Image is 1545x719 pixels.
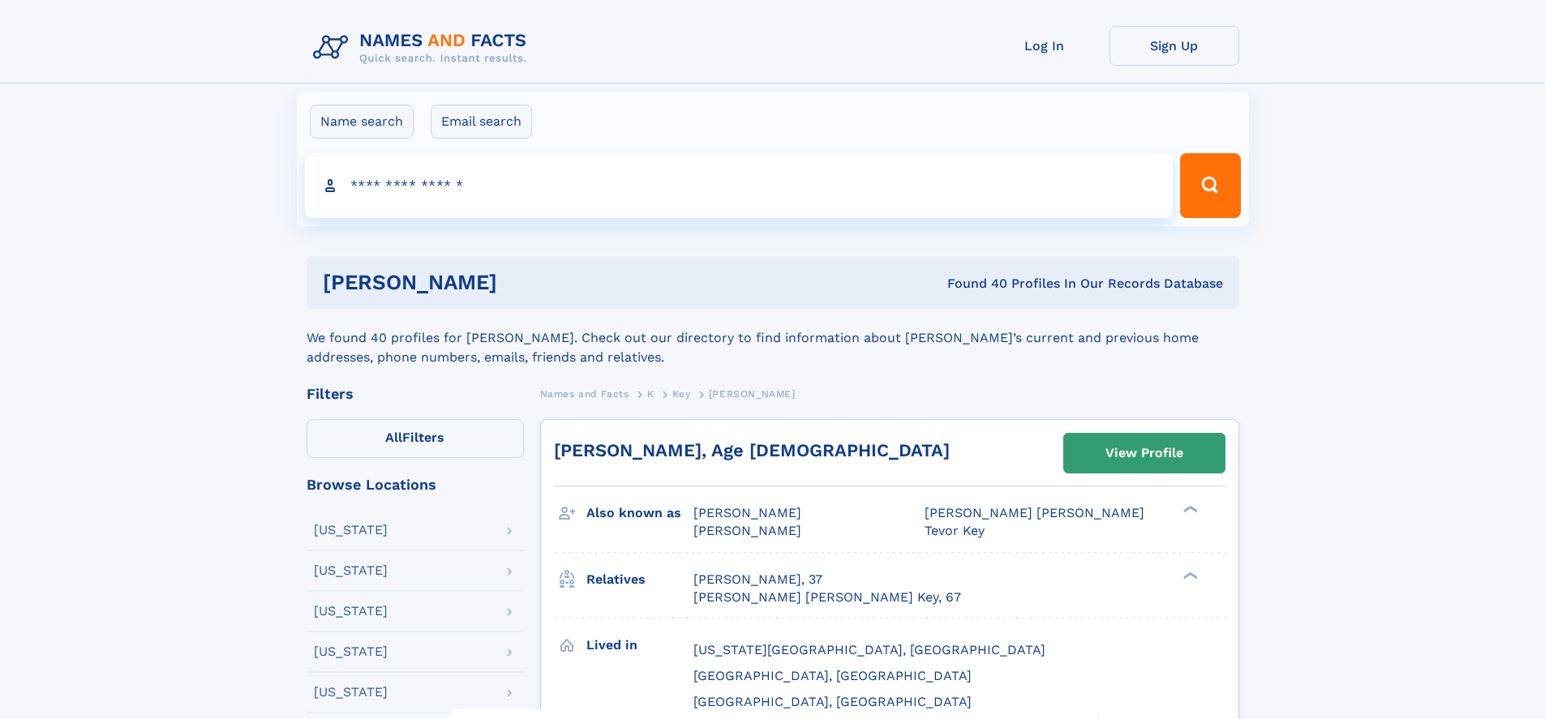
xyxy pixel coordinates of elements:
[314,524,388,537] div: [US_STATE]
[307,477,524,492] div: Browse Locations
[1109,26,1239,66] a: Sign Up
[1105,434,1183,472] div: View Profile
[693,694,972,709] span: [GEOGRAPHIC_DATA], [GEOGRAPHIC_DATA]
[672,383,690,404] a: Key
[647,383,654,404] a: K
[693,571,822,588] a: [PERSON_NAME], 37
[1179,570,1199,580] div: ❯
[693,588,961,606] a: [PERSON_NAME] [PERSON_NAME] Key, 67
[1180,153,1240,218] button: Search Button
[1179,504,1199,515] div: ❯
[925,523,985,538] span: Tevor Key
[586,631,693,659] h3: Lived in
[722,275,1223,293] div: Found 40 Profiles In Our Records Database
[709,388,796,400] span: [PERSON_NAME]
[314,686,388,699] div: [US_STATE]
[693,668,972,683] span: [GEOGRAPHIC_DATA], [GEOGRAPHIC_DATA]
[307,26,540,70] img: Logo Names and Facts
[586,566,693,593] h3: Relatives
[925,505,1144,520] span: [PERSON_NAME] [PERSON_NAME]
[693,642,1045,657] span: [US_STATE][GEOGRAPHIC_DATA], [GEOGRAPHIC_DATA]
[323,272,723,293] h1: [PERSON_NAME]
[314,605,388,618] div: [US_STATE]
[307,309,1239,367] div: We found 40 profiles for [PERSON_NAME]. Check out our directory to find information about [PERSON...
[310,105,414,139] label: Name search
[586,499,693,527] h3: Also known as
[647,388,654,400] span: K
[431,105,532,139] label: Email search
[693,505,801,520] span: [PERSON_NAME]
[385,430,402,445] span: All
[307,387,524,401] div: Filters
[1064,434,1225,473] a: View Profile
[540,383,629,404] a: Names and Facts
[554,440,950,460] a: [PERSON_NAME], Age [DEMOGRAPHIC_DATA]
[980,26,1109,66] a: Log In
[314,645,388,658] div: [US_STATE]
[672,388,690,400] span: Key
[693,523,801,538] span: [PERSON_NAME]
[305,153,1174,218] input: search input
[314,564,388,577] div: [US_STATE]
[307,419,524,458] label: Filters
